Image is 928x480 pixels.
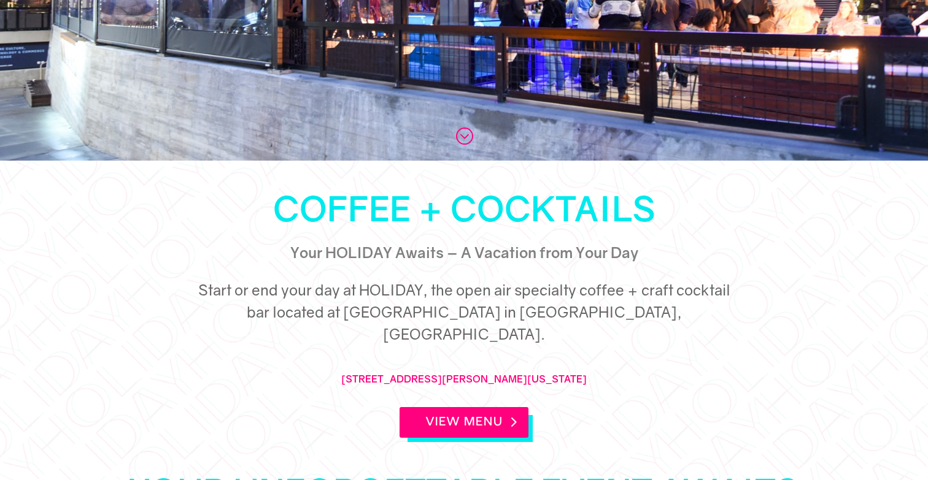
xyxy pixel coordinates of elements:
h1: cOFFEE + cocktails [93,191,835,232]
a: View Menu [400,407,528,438]
span: Your HOLIDAY Awaits – A Vacation from Your Day [290,243,638,261]
a: ; [455,126,473,145]
a: [STREET_ADDRESS][PERSON_NAME][US_STATE] [341,373,587,385]
h5: Start or end your day at HOLIDAY, the open air specialty coffee + craft cocktail bar located at [... [188,279,740,351]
